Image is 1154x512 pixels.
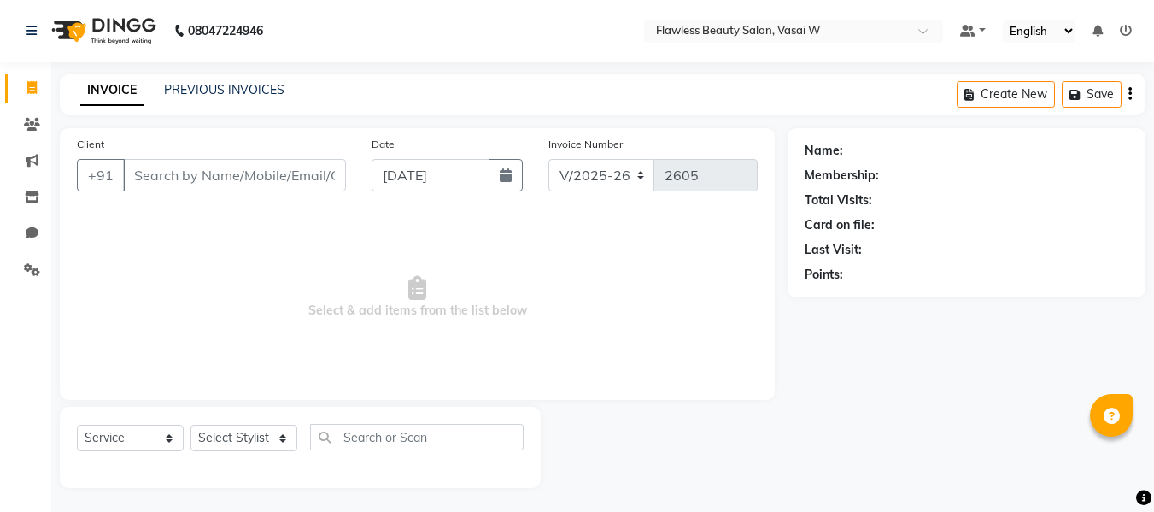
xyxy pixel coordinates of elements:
[805,191,872,209] div: Total Visits:
[957,81,1055,108] button: Create New
[805,241,862,259] div: Last Visit:
[805,142,843,160] div: Name:
[548,137,623,152] label: Invoice Number
[123,159,346,191] input: Search by Name/Mobile/Email/Code
[805,216,875,234] div: Card on file:
[310,424,524,450] input: Search or Scan
[805,266,843,284] div: Points:
[1062,81,1122,108] button: Save
[80,75,144,106] a: INVOICE
[164,82,284,97] a: PREVIOUS INVOICES
[77,212,758,383] span: Select & add items from the list below
[77,137,104,152] label: Client
[372,137,395,152] label: Date
[805,167,879,185] div: Membership:
[44,7,161,55] img: logo
[77,159,125,191] button: +91
[188,7,263,55] b: 08047224946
